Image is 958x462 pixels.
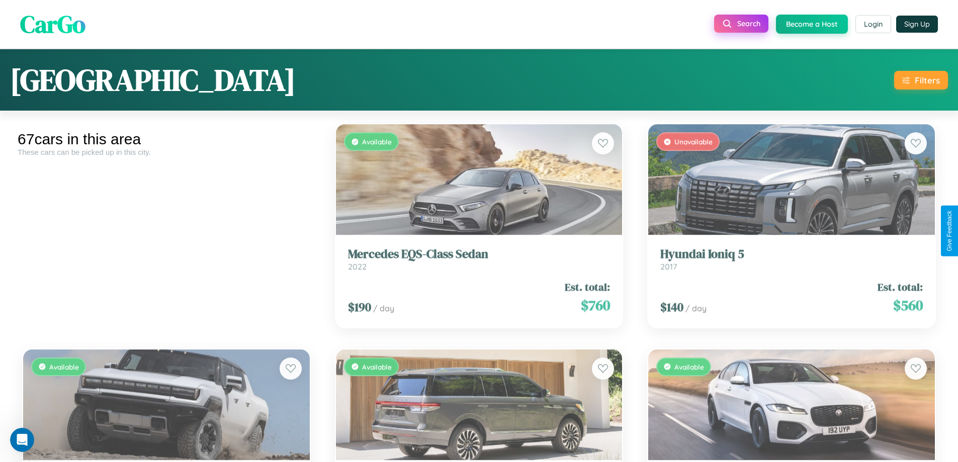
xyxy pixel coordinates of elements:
a: Mercedes EQS-Class Sedan2022 [348,244,611,269]
button: Login [855,15,891,33]
span: Unavailable [674,135,713,143]
h1: [GEOGRAPHIC_DATA] [10,59,296,101]
span: Available [49,360,79,368]
span: $ 190 [348,296,371,313]
span: / day [685,301,707,311]
span: $ 560 [893,293,923,313]
h3: Mercedes EQS-Class Sedan [348,244,611,259]
span: 2022 [348,259,367,269]
button: Sign Up [896,16,938,33]
div: Give Feedback [946,211,953,251]
span: 2017 [660,259,677,269]
iframe: Intercom live chat [10,428,34,452]
span: Est. total: [565,277,610,292]
div: 67 cars in this area [18,131,315,148]
button: Become a Host [776,15,848,34]
h3: Hyundai Ioniq 5 [660,244,923,259]
span: Available [674,360,704,368]
span: Available [362,135,392,143]
span: $ 760 [581,293,610,313]
span: Available [362,360,392,368]
span: / day [373,301,394,311]
div: These cars can be picked up in this city. [18,148,315,156]
span: Search [737,19,760,28]
span: $ 140 [660,296,683,313]
span: Est. total: [878,277,923,292]
button: Filters [894,71,948,89]
button: Search [714,15,768,33]
a: Hyundai Ioniq 52017 [660,244,923,269]
div: Filters [915,75,940,85]
span: CarGo [20,8,85,41]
